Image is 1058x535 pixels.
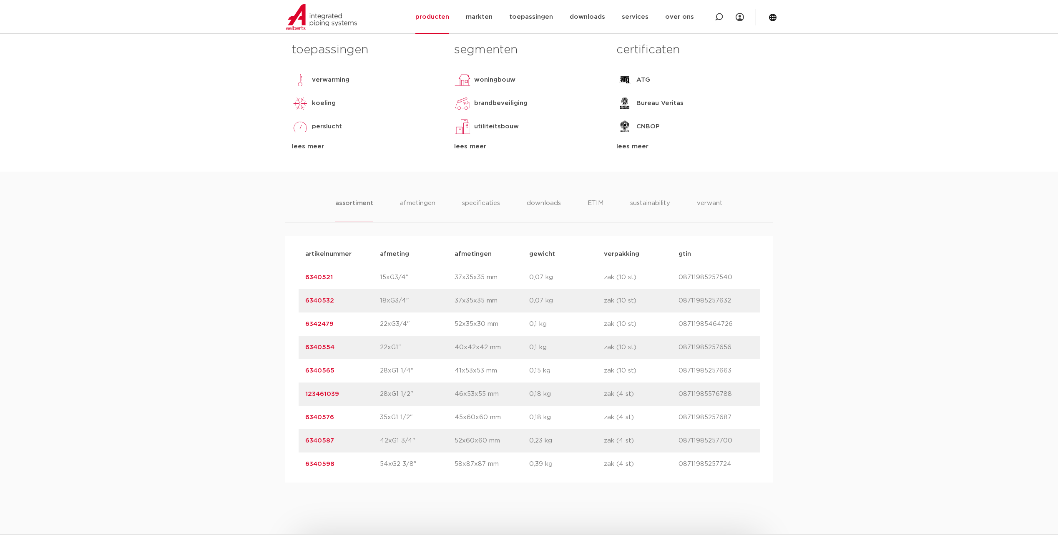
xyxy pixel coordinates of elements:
[305,249,380,259] p: artikelnummer
[305,391,339,397] a: 123461039
[474,122,519,132] p: utiliteitsbouw
[616,118,633,135] img: CNBOP
[630,198,670,222] li: sustainability
[380,296,455,306] p: 18xG3/4"
[529,319,604,329] p: 0,1 kg
[616,42,766,58] h3: certificaten
[455,296,529,306] p: 37x35x35 mm
[529,366,604,376] p: 0,15 kg
[529,342,604,352] p: 0,1 kg
[679,342,753,352] p: 08711985257656
[636,98,684,108] p: Bureau Veritas
[312,75,349,85] p: verwarming
[604,366,679,376] p: zak (10 st)
[604,389,679,399] p: zak (4 st)
[380,249,455,259] p: afmeting
[455,249,529,259] p: afmetingen
[679,459,753,469] p: 08711985257724
[305,274,333,280] a: 6340521
[588,198,603,222] li: ETIM
[380,342,455,352] p: 22xG1"
[604,342,679,352] p: zak (10 st)
[312,98,336,108] p: koeling
[292,42,442,58] h3: toepassingen
[305,344,334,350] a: 6340554
[474,75,515,85] p: woningbouw
[604,319,679,329] p: zak (10 st)
[636,122,660,132] p: CNBOP
[529,412,604,422] p: 0,18 kg
[679,366,753,376] p: 08711985257663
[455,412,529,422] p: 45x60x60 mm
[305,414,334,420] a: 6340576
[380,412,455,422] p: 35xG1 1/2"
[529,436,604,446] p: 0,23 kg
[292,142,442,152] div: lees meer
[604,436,679,446] p: zak (4 st)
[616,95,633,112] img: Bureau Veritas
[292,72,309,88] img: verwarming
[455,319,529,329] p: 52x35x30 mm
[305,437,334,444] a: 6340587
[604,412,679,422] p: zak (4 st)
[529,296,604,306] p: 0,07 kg
[679,272,753,282] p: 08711985257540
[455,459,529,469] p: 58x87x87 mm
[462,198,500,222] li: specificaties
[380,319,455,329] p: 22xG3/4"
[305,321,334,327] a: 6342479
[604,296,679,306] p: zak (10 st)
[529,272,604,282] p: 0,07 kg
[455,436,529,446] p: 52x60x60 mm
[455,342,529,352] p: 40x42x42 mm
[335,198,373,222] li: assortiment
[454,72,471,88] img: woningbouw
[312,122,342,132] p: perslucht
[679,319,753,329] p: 08711985464726
[455,366,529,376] p: 41x53x53 mm
[454,142,604,152] div: lees meer
[529,249,604,259] p: gewicht
[400,198,435,222] li: afmetingen
[380,272,455,282] p: 15xG3/4"
[604,272,679,282] p: zak (10 st)
[305,461,334,467] a: 6340598
[292,118,309,135] img: perslucht
[616,142,766,152] div: lees meer
[679,296,753,306] p: 08711985257632
[679,389,753,399] p: 08711985576788
[616,72,633,88] img: ATG
[380,389,455,399] p: 28xG1 1/2"
[380,366,455,376] p: 28xG1 1/4"
[305,297,334,304] a: 6340532
[697,198,723,222] li: verwant
[679,249,753,259] p: gtin
[454,118,471,135] img: utiliteitsbouw
[679,412,753,422] p: 08711985257687
[529,389,604,399] p: 0,18 kg
[292,95,309,112] img: koeling
[527,198,561,222] li: downloads
[604,249,679,259] p: verpakking
[474,98,528,108] p: brandbeveiliging
[455,389,529,399] p: 46x53x55 mm
[636,75,650,85] p: ATG
[679,436,753,446] p: 08711985257700
[380,436,455,446] p: 42xG1 3/4"
[380,459,455,469] p: 54xG2 3/8"
[604,459,679,469] p: zak (4 st)
[455,272,529,282] p: 37x35x35 mm
[529,459,604,469] p: 0,39 kg
[454,95,471,112] img: brandbeveiliging
[454,42,604,58] h3: segmenten
[305,367,334,374] a: 6340565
